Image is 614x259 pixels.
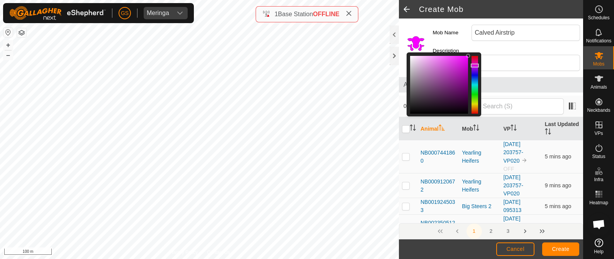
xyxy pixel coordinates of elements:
[419,5,583,14] h2: Create Mob
[466,224,482,239] button: 1
[506,246,524,252] span: Cancel
[439,126,445,132] p-sorticon: Activate to sort
[542,242,579,256] button: Create
[3,28,13,37] button: Reset Map
[542,117,583,140] th: Last Updated
[587,213,611,236] div: Open chat
[504,215,523,238] a: [DATE] 084354-VP013
[534,224,550,239] button: Last Page
[313,11,339,17] span: OFFLINE
[545,182,571,188] span: 18 Sept 2025, 8:47 am
[545,153,571,160] span: 18 Sept 2025, 8:51 am
[459,117,500,140] th: Mob
[504,166,514,172] span: OFF
[417,117,459,140] th: Animal
[594,131,603,136] span: VPs
[593,62,604,66] span: Mobs
[410,126,416,132] p-sorticon: Activate to sort
[421,178,456,194] span: NB0009120672
[121,9,129,17] span: GS
[470,98,564,114] input: Search (S)
[462,223,497,231] div: Dry Yearlings
[169,249,198,256] a: Privacy Policy
[421,149,456,165] span: NB0007441860
[583,235,614,257] a: Help
[207,249,230,256] a: Contact Us
[586,39,611,43] span: Notifications
[594,177,603,182] span: Infra
[588,15,609,20] span: Schedules
[462,149,497,165] div: Yearling Heifers
[9,6,106,20] img: Gallagher Logo
[147,10,169,16] div: Meringa
[521,157,527,163] img: to
[504,174,523,197] a: [DATE] 203757-VP020
[504,199,522,213] a: [DATE] 095313
[587,108,610,113] span: Neckbands
[589,200,608,205] span: Heatmap
[278,11,313,17] span: Base Station
[404,80,578,89] span: Animals
[483,224,499,239] button: 2
[462,202,497,210] div: Big Steers 2
[433,47,472,55] label: Description
[144,7,172,19] span: Meringa
[3,40,13,50] button: +
[500,117,542,140] th: VP
[504,141,523,164] a: [DATE] 203757-VP020
[517,224,533,239] button: Next Page
[500,224,516,239] button: 3
[433,25,472,41] label: Mob Name
[496,242,534,256] button: Cancel
[421,219,456,235] span: NB0023505127
[592,154,605,159] span: Status
[275,11,278,17] span: 1
[404,102,470,110] span: 0 selected of 531
[462,178,497,194] div: Yearling Heifers
[511,126,517,132] p-sorticon: Activate to sort
[421,198,456,214] span: NB0019245033
[545,129,551,136] p-sorticon: Activate to sort
[594,249,604,254] span: Help
[552,246,570,252] span: Create
[172,7,188,19] div: dropdown trigger
[590,85,607,89] span: Animals
[473,126,479,132] p-sorticon: Activate to sort
[545,203,571,209] span: 18 Sept 2025, 8:50 am
[3,50,13,60] button: –
[17,28,26,37] button: Map Layers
